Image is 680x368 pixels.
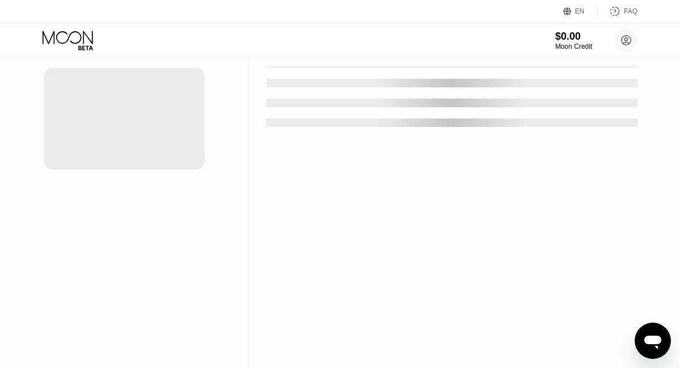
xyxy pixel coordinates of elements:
[555,31,592,43] div: $0.00
[635,323,671,359] iframe: Button to launch messaging window
[575,7,585,15] div: EN
[598,6,637,17] div: FAQ
[555,43,592,50] div: Moon Credit
[555,31,592,50] div: $0.00Moon Credit
[563,6,598,17] div: EN
[624,7,637,15] div: FAQ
